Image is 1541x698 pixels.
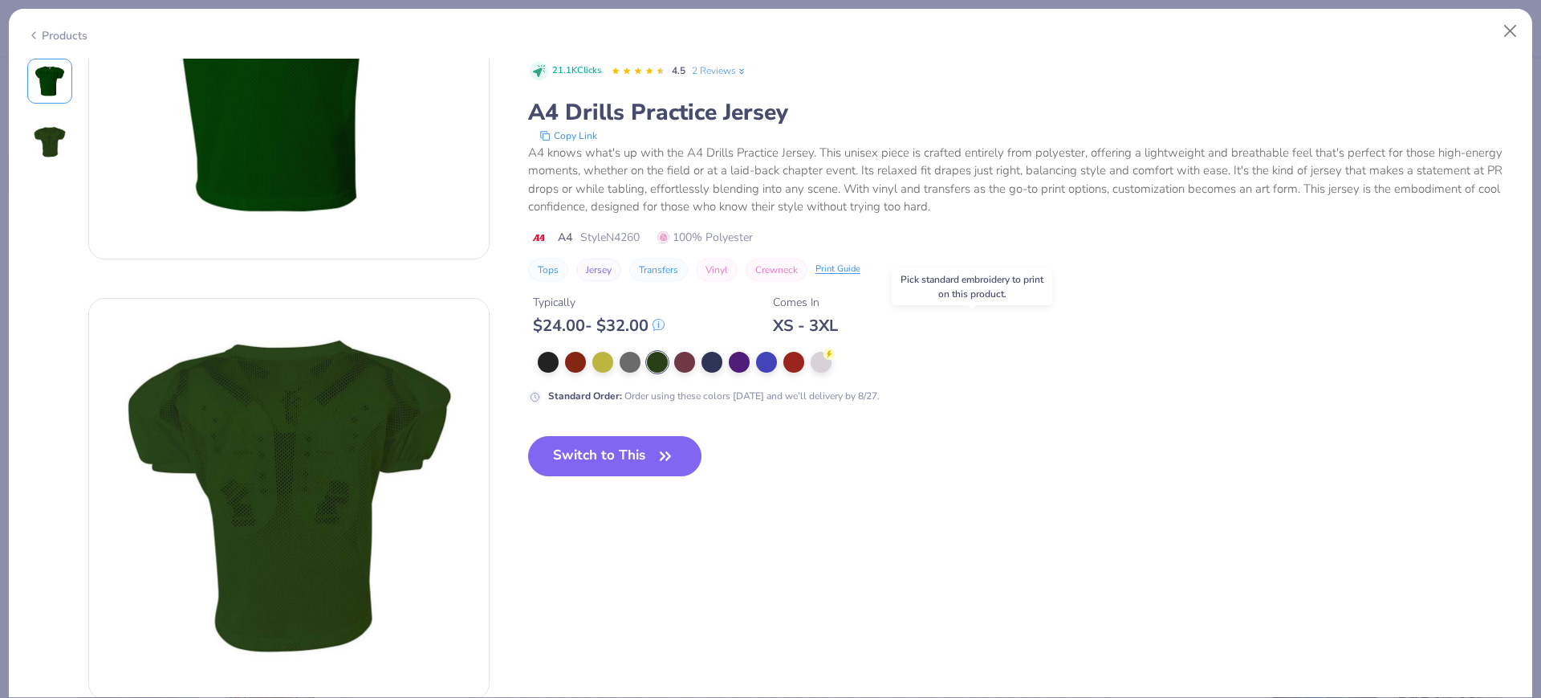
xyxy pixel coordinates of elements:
button: Transfers [629,259,688,281]
div: Typically [533,294,665,311]
div: Pick standard embroidery to print on this product. [901,272,1043,301]
button: Jersey [576,259,621,281]
div: Products [27,27,87,44]
a: 2 Reviews [692,63,747,78]
img: brand logo [528,231,550,244]
div: A4 knows what's up with the A4 Drills Practice Jersey. This unisex piece is crafted entirely from... [528,144,1515,216]
button: Tops [528,259,568,281]
img: Back [30,123,69,161]
div: 4.5 Stars [611,59,665,84]
div: $ 24.00 - $ 32.00 [533,316,665,336]
span: Style N4260 [580,229,640,246]
span: 100% Polyester [657,229,753,246]
span: 4.5 [672,64,685,77]
button: Vinyl [696,259,738,281]
div: XS - 3XL [773,316,838,336]
div: Print Guide [815,263,860,276]
div: Order using these colors [DATE] and we’ll delivery by 8/27. [548,389,880,403]
div: Comes In [773,294,838,311]
button: Crewneck [746,259,807,281]
button: Switch to This [528,436,702,476]
div: A4 Drills Practice Jersey [528,97,1515,128]
button: copy to clipboard [535,128,602,144]
span: A4 [558,229,572,246]
button: Close [1495,16,1526,47]
img: Front [30,62,69,100]
strong: Standard Order : [548,390,622,402]
span: 21.1K Clicks [552,64,601,78]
